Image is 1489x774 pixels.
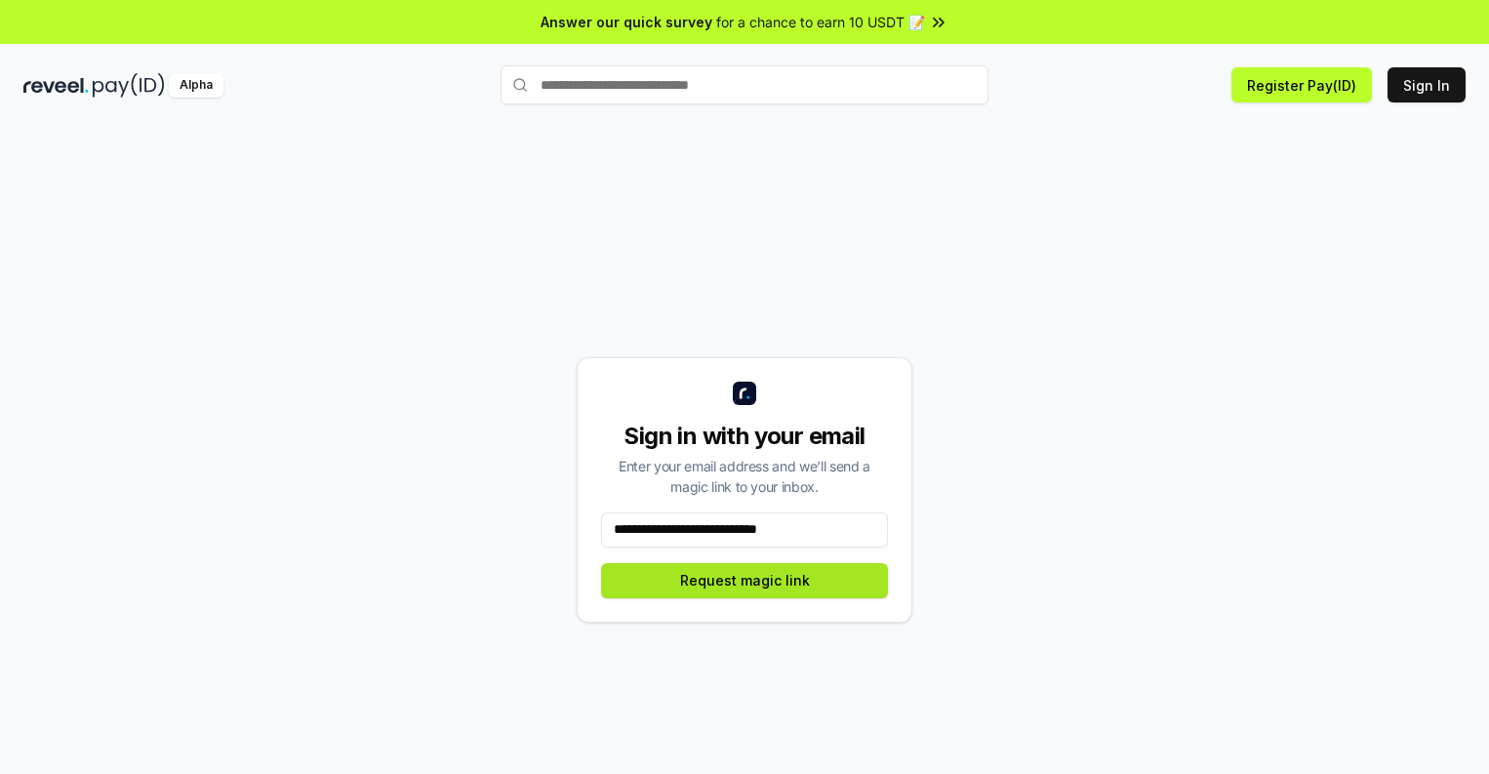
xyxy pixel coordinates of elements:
div: Alpha [169,73,223,98]
button: Request magic link [601,563,888,598]
img: logo_small [733,382,756,405]
button: Sign In [1388,67,1466,102]
img: pay_id [93,73,165,98]
div: Sign in with your email [601,421,888,452]
img: reveel_dark [23,73,89,98]
div: Enter your email address and we’ll send a magic link to your inbox. [601,456,888,497]
button: Register Pay(ID) [1231,67,1372,102]
span: Answer our quick survey [541,12,712,32]
span: for a chance to earn 10 USDT 📝 [716,12,925,32]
